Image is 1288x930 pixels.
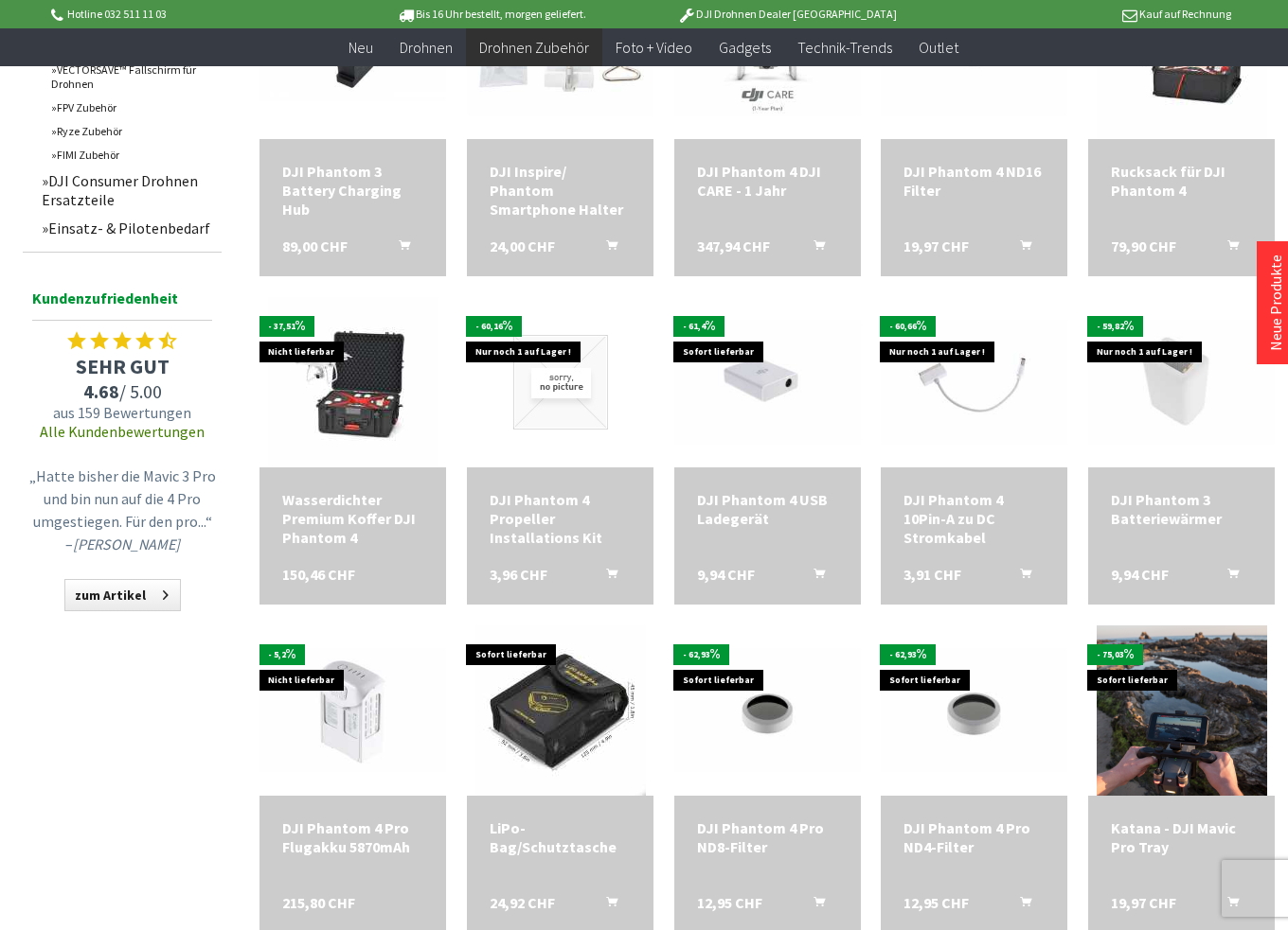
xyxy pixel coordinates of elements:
img: DJI Phantom 4 USB Ladegerät [674,320,861,444]
div: Katana - DJI Mavic Pro Tray [1111,818,1252,856]
div: DJI Phantom 3 Battery Charging Hub [282,162,423,219]
div: DJI Phantom 4 Pro ND8-Filter [697,818,838,856]
div: DJI Inspire/ Phantom Smartphone Halter [490,162,631,219]
a: VECTORSAVE™ Fallschirm für Drohnen [42,58,222,96]
img: DJI Phantom 4 Propeller Installations Kit [513,335,608,430]
button: In den Warenkorb [791,565,836,589]
span: 79,90 CHF [1111,237,1176,255]
img: Wasserdichter Premium Koffer DJI Phantom 4 [268,297,438,467]
span: 12,95 CHF [903,893,969,912]
span: 89,00 CHF [282,237,348,255]
a: DJI Phantom 4 10Pin-A zu DC Stromkabel 3,91 CHF In den Warenkorb [903,490,1045,547]
a: Drohnen Zubehör [466,28,602,67]
a: DJI Phantom 3 Batteriewärmer 9,94 CHF In den Warenkorb [1111,490,1252,528]
button: In den Warenkorb [997,565,1043,589]
span: Outlet [919,38,958,57]
a: FIMI Zubehör [42,143,222,167]
a: FPV Zubehör [42,96,222,119]
a: zum Artikel [64,579,181,611]
span: Kundenzufriedenheit [32,286,212,321]
a: Ryze Zubehör [42,119,222,143]
span: 9,94 CHF [1111,565,1169,584]
a: Outlet [905,28,972,67]
span: Drohnen [400,38,453,57]
a: DJI Phantom 4 Propeller Installations Kit 3,96 CHF In den Warenkorb [490,490,631,547]
div: Wasserdichter Premium Koffer DJI Phantom 4 [282,490,423,547]
span: 347,94 CHF [697,237,770,255]
span: Neu [349,38,373,57]
span: 24,00 CHF [490,237,555,255]
p: DJI Drohnen Dealer [GEOGRAPHIC_DATA] [639,3,935,26]
div: LiPo-Bag/Schutztasche [490,818,631,856]
a: DJI Phantom 4 ND16 Filter 19,97 CHF In den Warenkorb [903,162,1045,200]
span: 4.68 [83,379,119,403]
a: Gadgets [706,28,784,67]
a: DJI Phantom 4 Pro ND8-Filter 12,95 CHF In den Warenkorb [697,818,838,856]
span: Drohnen Zubehör [479,38,589,57]
button: In den Warenkorb [1205,237,1250,261]
span: / 5.00 [23,379,222,403]
span: Foto + Video [616,38,692,57]
a: Drohnen [386,28,466,67]
button: In den Warenkorb [583,893,629,918]
div: DJI Phantom 4 DJI CARE - 1 Jahr [697,162,838,200]
button: In den Warenkorb [997,893,1043,918]
span: 150,46 CHF [282,565,355,584]
button: In den Warenkorb [997,237,1043,261]
img: DJI Phantom 4 10Pin-A zu DC Stromkabel [881,320,1067,444]
em: [PERSON_NAME] [73,535,180,553]
span: 19,97 CHF [903,237,969,255]
button: In den Warenkorb [376,237,421,261]
img: DJI Phantom 4 Pro Flugakku 5870mAh [259,648,446,772]
a: Technik-Trends [784,28,905,67]
button: In den Warenkorb [583,565,629,589]
p: „Hatte bisher die Mavic 3 Pro und bin nun auf die 4 Pro umgestiegen. Für den pro...“ – [27,465,217,555]
button: In den Warenkorb [583,237,629,261]
span: SEHR GUT [23,353,222,379]
span: 12,95 CHF [697,893,762,912]
a: LiPo-Bag/Schutztasche 24,92 CHF In den Warenkorb [490,818,631,856]
a: Neue Produkte [1266,254,1285,351]
div: DJI Phantom 4 10Pin-A zu DC Stromkabel [903,490,1045,547]
a: Alle Kundenbewertungen [40,422,205,441]
div: DJI Phantom 4 Pro ND4-Filter [903,818,1045,856]
button: In den Warenkorb [1205,893,1250,918]
div: DJI Phantom 4 Pro Flugakku 5870mAh [282,818,423,856]
a: Rucksack für DJI Phantom 4 79,90 CHF In den Warenkorb [1111,162,1252,200]
span: aus 159 Bewertungen [23,403,222,422]
a: DJI Phantom 4 Pro ND4-Filter 12,95 CHF In den Warenkorb [903,818,1045,856]
span: 215,80 CHF [282,893,355,912]
a: Wasserdichter Premium Koffer DJI Phantom 4 150,46 CHF [282,490,423,547]
span: Gadgets [719,38,771,57]
a: DJI Phantom 4 USB Ladegerät 9,94 CHF In den Warenkorb [697,490,838,528]
div: DJI Phantom 4 ND16 Filter [903,162,1045,200]
img: Katana - DJI Mavic Pro Tray [1097,625,1267,796]
img: DJI Phantom 4 Pro ND4-Filter [881,648,1067,772]
img: DJI Phantom 4 Pro ND8-Filter [674,648,861,772]
span: 19,97 CHF [1111,893,1176,912]
span: 9,94 CHF [697,565,755,584]
a: DJI Phantom 3 Battery Charging Hub 89,00 CHF In den Warenkorb [282,162,423,219]
button: In den Warenkorb [791,893,836,918]
a: DJI Consumer Drohnen Ersatzteile [32,167,222,214]
img: LiPo-Bag/Schutztasche [475,625,646,796]
button: In den Warenkorb [791,237,836,261]
a: Foto + Video [602,28,706,67]
a: DJI Inspire/ Phantom Smartphone Halter 24,00 CHF In den Warenkorb [490,162,631,219]
a: DJI Phantom 4 Pro Flugakku 5870mAh 215,80 CHF [282,818,423,856]
div: DJI Phantom 4 USB Ladegerät [697,490,838,528]
p: Hotline 032 511 11 03 [47,3,343,26]
span: 3,91 CHF [903,565,961,584]
div: DJI Phantom 4 Propeller Installations Kit [490,490,631,547]
span: 24,92 CHF [490,893,555,912]
a: Einsatz- & Pilotenbedarf [32,214,222,242]
span: Technik-Trends [797,38,892,57]
p: Bis 16 Uhr bestellt, morgen geliefert. [343,3,638,26]
img: DJI Phantom 3 Batteriewärmer [1088,320,1275,444]
span: 3,96 CHF [490,565,547,584]
a: Neu [335,28,386,67]
button: In den Warenkorb [1205,565,1250,589]
div: DJI Phantom 3 Batteriewärmer [1111,490,1252,528]
p: Kauf auf Rechnung [935,3,1230,26]
div: Rucksack für DJI Phantom 4 [1111,162,1252,200]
